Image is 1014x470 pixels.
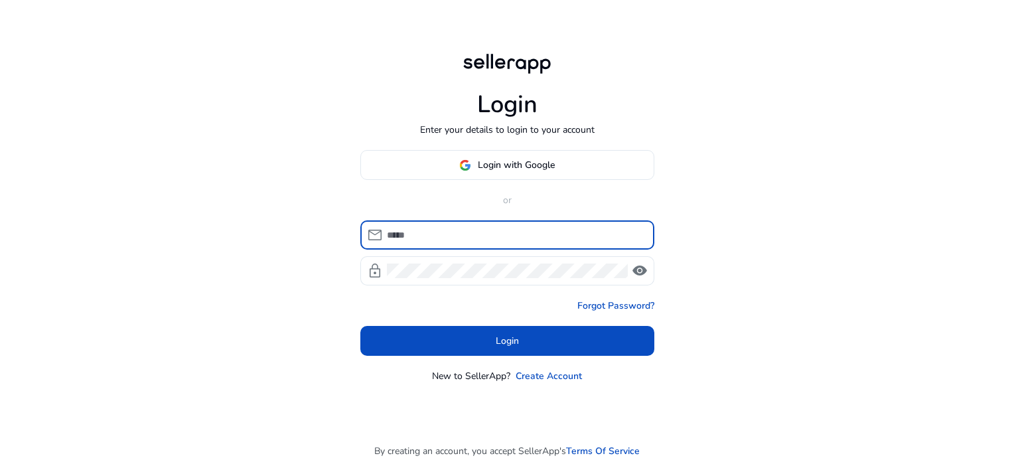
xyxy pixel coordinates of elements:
[516,369,582,383] a: Create Account
[432,369,510,383] p: New to SellerApp?
[367,227,383,243] span: mail
[566,444,640,458] a: Terms Of Service
[478,158,555,172] span: Login with Google
[459,159,471,171] img: google-logo.svg
[577,299,654,313] a: Forgot Password?
[632,263,648,279] span: visibility
[367,263,383,279] span: lock
[496,334,519,348] span: Login
[477,90,538,119] h1: Login
[420,123,595,137] p: Enter your details to login to your account
[360,326,654,356] button: Login
[360,150,654,180] button: Login with Google
[360,193,654,207] p: or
